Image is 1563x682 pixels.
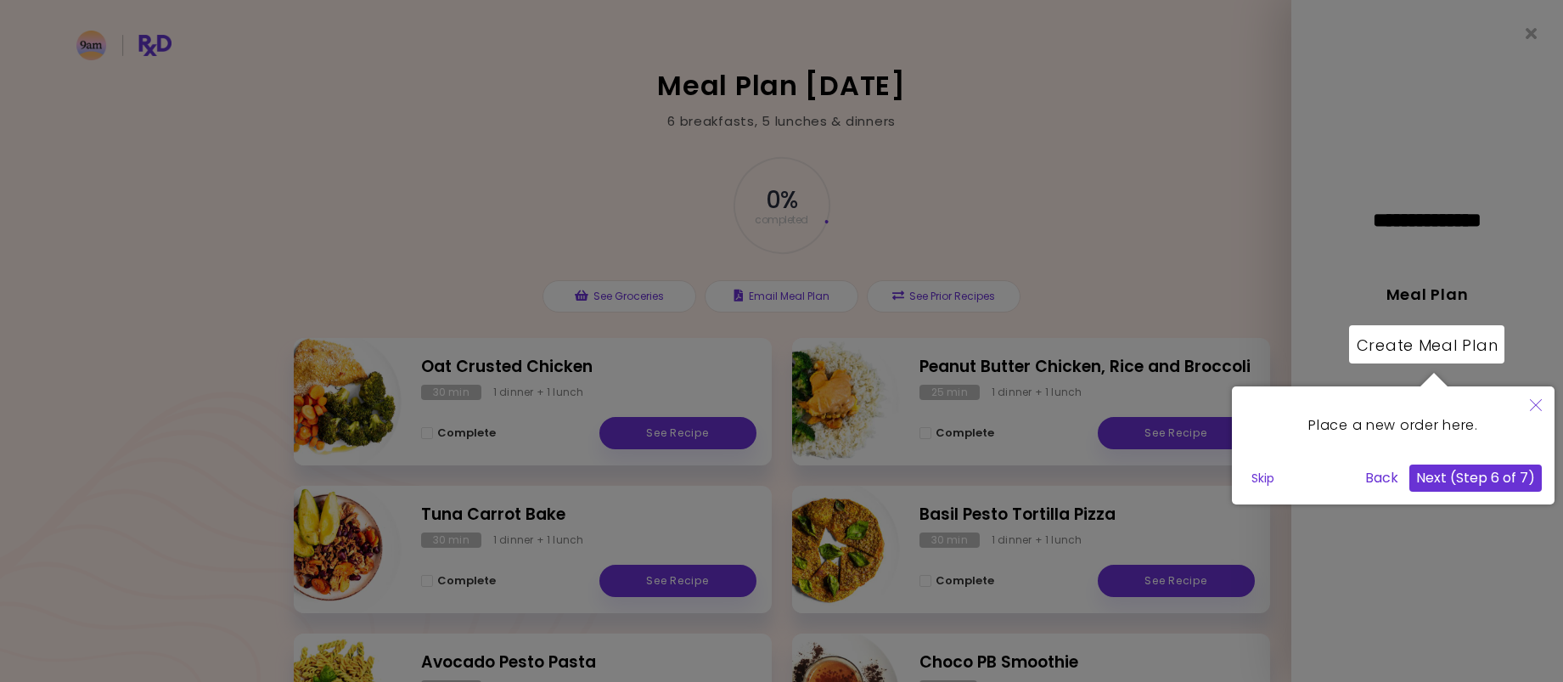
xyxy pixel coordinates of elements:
div: Place a new order here. [1232,386,1555,504]
button: Next (Step 6 of 7) [1409,465,1542,492]
div: Place a new order here. [1245,399,1542,452]
button: Back [1358,465,1405,492]
button: Skip [1245,465,1281,491]
button: Close [1517,386,1555,426]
